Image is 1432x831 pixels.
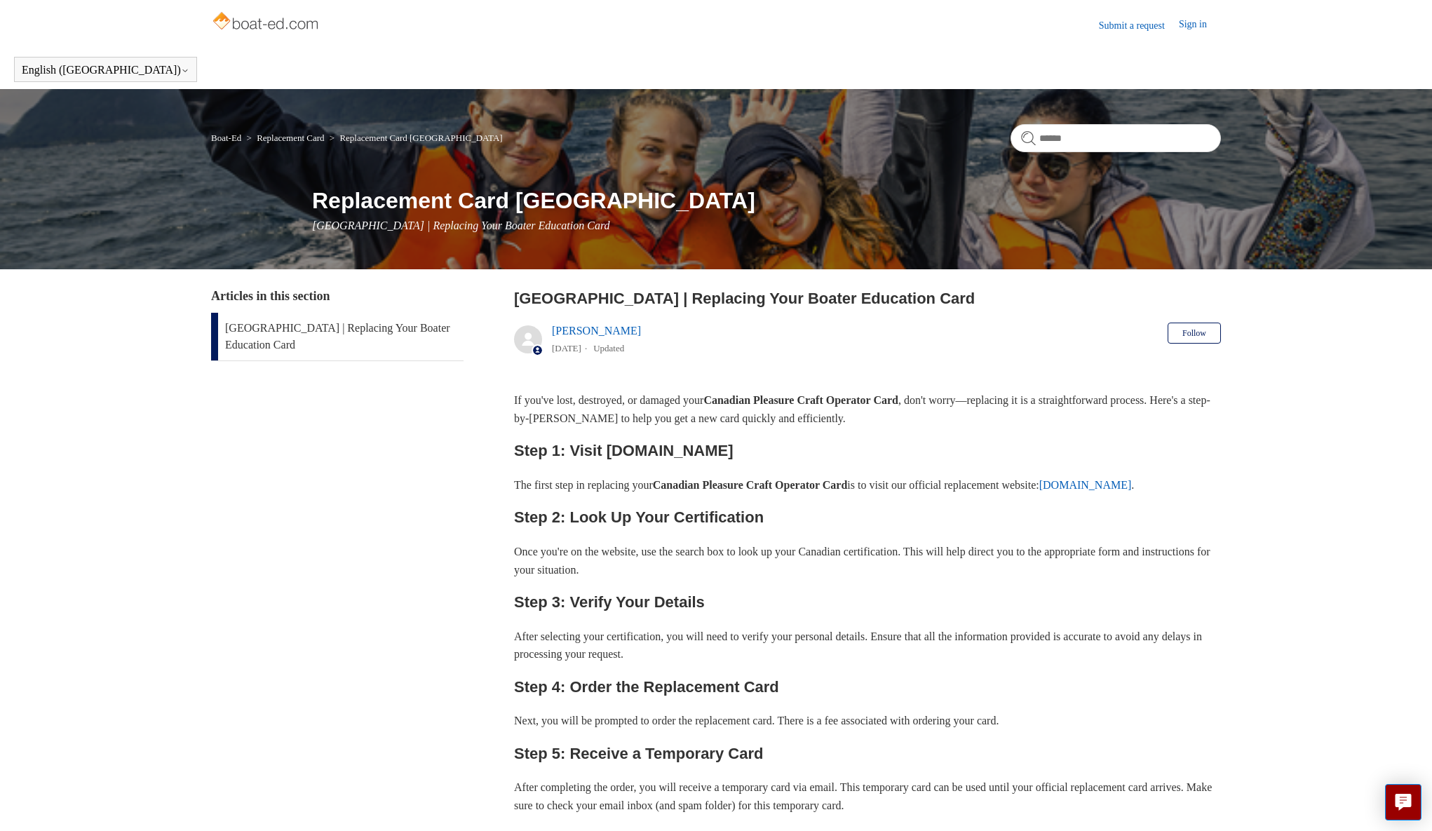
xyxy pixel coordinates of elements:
strong: Canadian Pleasure Craft Operator Card [703,394,898,406]
p: The first step in replacing your is to visit our official replacement website: . [514,476,1221,494]
button: Live chat [1385,784,1421,820]
img: Boat-Ed Help Center home page [211,8,323,36]
p: Once you're on the website, use the search box to look up your Canadian certification. This will ... [514,543,1221,579]
p: After completing the order, you will receive a temporary card via email. This temporary card can ... [514,778,1221,814]
h2: Step 1: Visit [DOMAIN_NAME] [514,438,1221,463]
h2: Step 4: Order the Replacement Card [514,675,1221,699]
li: Replacement Card [244,133,327,143]
a: [GEOGRAPHIC_DATA] | Replacing Your Boater Education Card [211,313,464,360]
a: Replacement Card [GEOGRAPHIC_DATA] [339,133,502,143]
h2: Step 2: Look Up Your Certification [514,505,1221,529]
li: Boat-Ed [211,133,244,143]
time: 05/22/2024, 17:14 [552,343,581,353]
input: Search [1011,124,1221,152]
p: If you've lost, destroyed, or damaged your , don't worry—replacing it is a straightforward proces... [514,391,1221,427]
h2: Canada | Replacing Your Boater Education Card [514,287,1221,310]
a: [DOMAIN_NAME] [1039,479,1132,491]
button: Follow Article [1168,323,1221,344]
p: Next, you will be prompted to order the replacement card. There is a fee associated with ordering... [514,712,1221,730]
span: [GEOGRAPHIC_DATA] | Replacing Your Boater Education Card [312,219,610,231]
button: English ([GEOGRAPHIC_DATA]) [22,64,189,76]
p: After selecting your certification, you will need to verify your personal details. Ensure that al... [514,628,1221,663]
a: Boat-Ed [211,133,241,143]
span: Articles in this section [211,289,330,303]
a: [PERSON_NAME] [552,325,641,337]
strong: Canadian Pleasure Craft Operator Card [653,479,848,491]
a: Replacement Card [257,133,324,143]
li: Updated [593,343,624,353]
a: Sign in [1179,17,1221,34]
a: Submit a request [1099,18,1179,33]
h2: Step 5: Receive a Temporary Card [514,741,1221,766]
h1: Replacement Card [GEOGRAPHIC_DATA] [312,184,1221,217]
li: Replacement Card Canada [327,133,503,143]
h2: Step 3: Verify Your Details [514,590,1221,614]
